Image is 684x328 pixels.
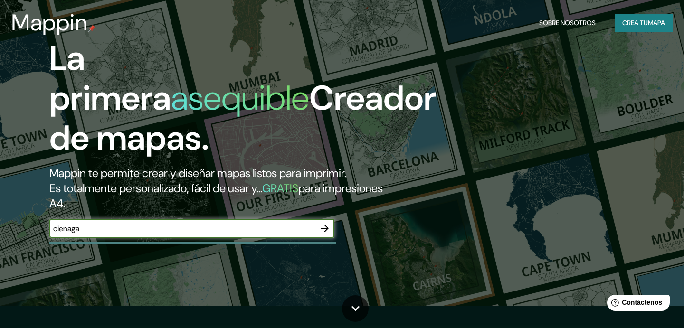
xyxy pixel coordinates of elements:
font: La primera [49,36,171,120]
input: Elige tu lugar favorito [49,223,315,234]
font: Es totalmente personalizado, fácil de usar y... [49,181,262,196]
font: Crea tu [622,19,648,27]
font: Sobre nosotros [539,19,596,27]
font: Mappin te permite crear y diseñar mapas listos para imprimir. [49,166,346,180]
button: Crea tumapa [615,14,673,32]
iframe: Lanzador de widgets de ayuda [599,291,674,318]
font: mapa [648,19,665,27]
font: para impresiones A4. [49,181,383,211]
font: Creador de mapas. [49,76,436,160]
font: GRATIS [262,181,298,196]
button: Sobre nosotros [535,14,599,32]
img: pin de mapeo [88,25,95,32]
font: Mappin [11,8,88,37]
font: asequible [171,76,309,120]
